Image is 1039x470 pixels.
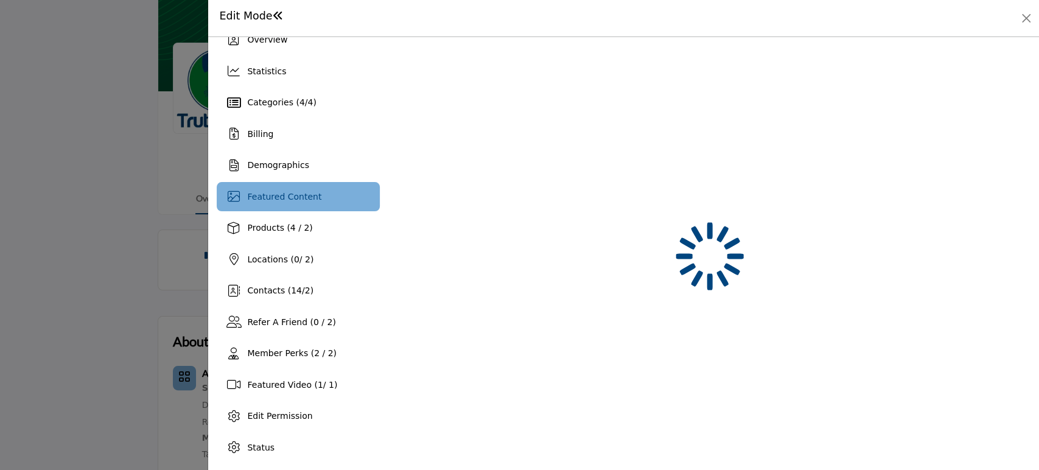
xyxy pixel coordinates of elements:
span: 4 [307,97,313,107]
h1: Edit Mode [219,10,283,23]
span: Locations ( / 2) [247,254,313,264]
span: Statistics [247,66,286,76]
span: Featured Video ( / 1) [247,380,337,390]
span: Featured Content [247,192,321,202]
span: 2 [305,286,310,295]
span: Products (4 / 2) [247,223,312,233]
span: Overview [247,35,287,44]
span: 14 [291,286,302,295]
span: 0 [294,254,299,264]
span: 1 [318,380,323,390]
span: Demographics [247,160,309,170]
span: Status [247,443,275,452]
span: Refer A Friend (0 / 2) [247,317,335,327]
span: Categories ( / ) [247,97,316,107]
span: Billing [247,129,273,139]
span: Member Perks (2 / 2) [247,348,337,358]
button: Close [1018,10,1035,27]
span: 4 [299,97,305,107]
span: Edit Permission [247,411,312,421]
span: Contacts ( / ) [247,286,313,295]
